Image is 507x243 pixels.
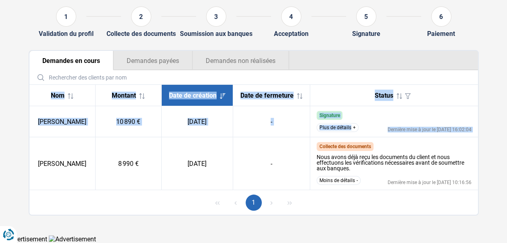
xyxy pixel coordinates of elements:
[49,235,96,243] img: Advertisement
[56,6,76,27] div: 1
[356,6,376,27] div: 5
[206,6,226,27] div: 3
[106,30,176,38] div: Collecte des documents
[233,137,310,190] td: -
[388,180,472,185] div: Dernière mise à jour le [DATE] 10:16:56
[180,30,252,38] div: Soumission aux banques
[274,30,309,38] div: Acceptation
[29,51,113,70] button: Demandes en cours
[39,30,94,38] div: Validation du profil
[246,195,262,211] button: Page 1
[263,195,280,211] button: Next Page
[317,123,359,132] button: Plus de détails
[352,30,380,38] div: Signature
[427,30,455,38] div: Paiement
[29,137,96,190] td: [PERSON_NAME]
[375,92,393,99] span: Status
[319,144,371,149] span: Collecte des documents
[281,6,301,27] div: 4
[161,137,233,190] td: [DATE]
[233,106,310,137] td: -
[169,92,217,99] span: Date de création
[227,195,244,211] button: Previous Page
[192,51,289,70] button: Demandes non réalisées
[388,127,472,132] div: Dernière mise à jour le [DATE] 16:02:04
[51,92,65,99] span: Nom
[161,106,233,137] td: [DATE]
[282,195,298,211] button: Last Page
[33,70,475,84] input: Rechercher des clients par nom
[431,6,451,27] div: 6
[317,176,361,185] button: Moins de détails
[112,92,136,99] span: Montant
[319,113,340,118] span: Signature
[29,106,96,137] td: [PERSON_NAME]
[317,154,472,171] div: Nous avons déjà reçu les documents du client et nous effectuons les vérifications nécessaires ava...
[240,92,294,99] span: Date de fermeture
[131,6,151,27] div: 2
[113,51,192,70] button: Demandes payées
[95,137,161,190] td: 8 990 €
[209,195,225,211] button: First Page
[95,106,161,137] td: 10 890 €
